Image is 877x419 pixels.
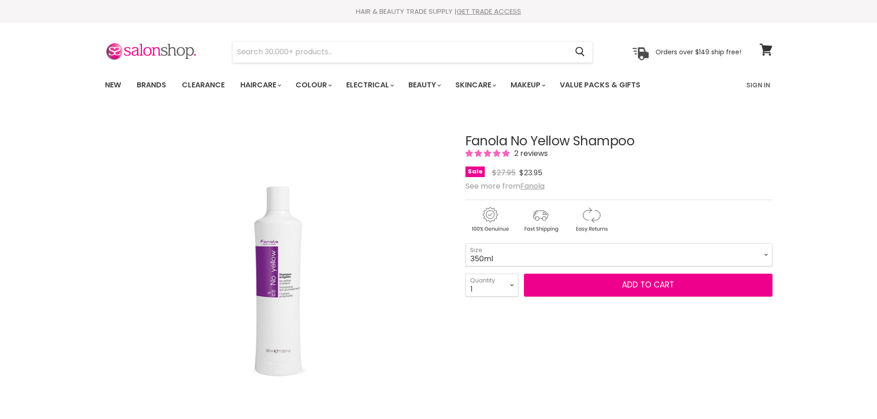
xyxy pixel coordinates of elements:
[457,6,521,16] a: GET TRADE ACCESS
[93,7,784,16] div: HAIR & BEAUTY TRADE SUPPLY |
[130,75,173,95] a: Brands
[568,41,592,63] button: Search
[656,47,741,56] p: Orders over $149 ship free!
[339,75,400,95] a: Electrical
[504,75,551,95] a: Makeup
[289,75,337,95] a: Colour
[448,75,502,95] a: Skincare
[741,75,776,95] a: Sign In
[232,41,593,63] form: Product
[492,167,516,178] span: $27.95
[465,274,518,297] select: Quantity
[175,75,232,95] a: Clearance
[465,134,772,149] h1: Fanola No Yellow Shampoo
[401,75,447,95] a: Beauty
[465,181,545,191] span: See more from
[233,75,287,95] a: Haircare
[465,166,485,177] span: Sale
[524,274,772,297] button: Add to cart
[232,41,568,63] input: Search
[98,75,128,95] a: New
[511,148,548,159] span: 2 reviews
[567,206,616,234] img: returns.gif
[465,206,514,234] img: genuine.gif
[98,72,694,98] ul: Main menu
[516,206,565,234] img: shipping.gif
[465,148,511,159] span: 5.00 stars
[519,167,542,178] span: $23.95
[520,181,545,191] a: Fanola
[93,72,784,98] nav: Main
[553,75,647,95] a: Value Packs & Gifts
[622,279,674,290] span: Add to cart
